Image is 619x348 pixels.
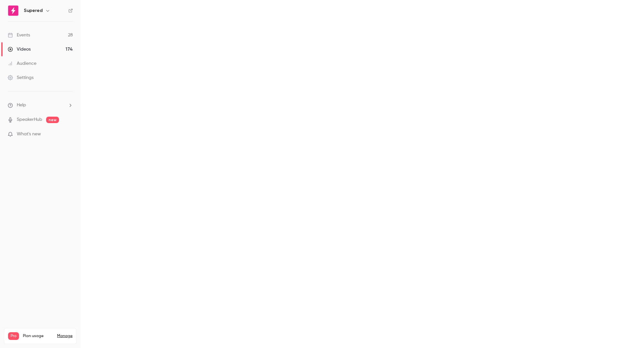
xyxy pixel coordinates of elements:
[8,332,19,340] span: Pro
[8,74,34,81] div: Settings
[17,131,41,138] span: What's new
[8,60,36,67] div: Audience
[17,116,42,123] a: SpeakerHub
[8,102,73,109] li: help-dropdown-opener
[65,131,73,137] iframe: Noticeable Trigger
[8,46,31,53] div: Videos
[46,117,59,123] span: new
[24,7,43,14] h6: Supered
[17,102,26,109] span: Help
[8,5,18,16] img: Supered
[8,32,30,38] div: Events
[57,333,73,339] a: Manage
[23,333,53,339] span: Plan usage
